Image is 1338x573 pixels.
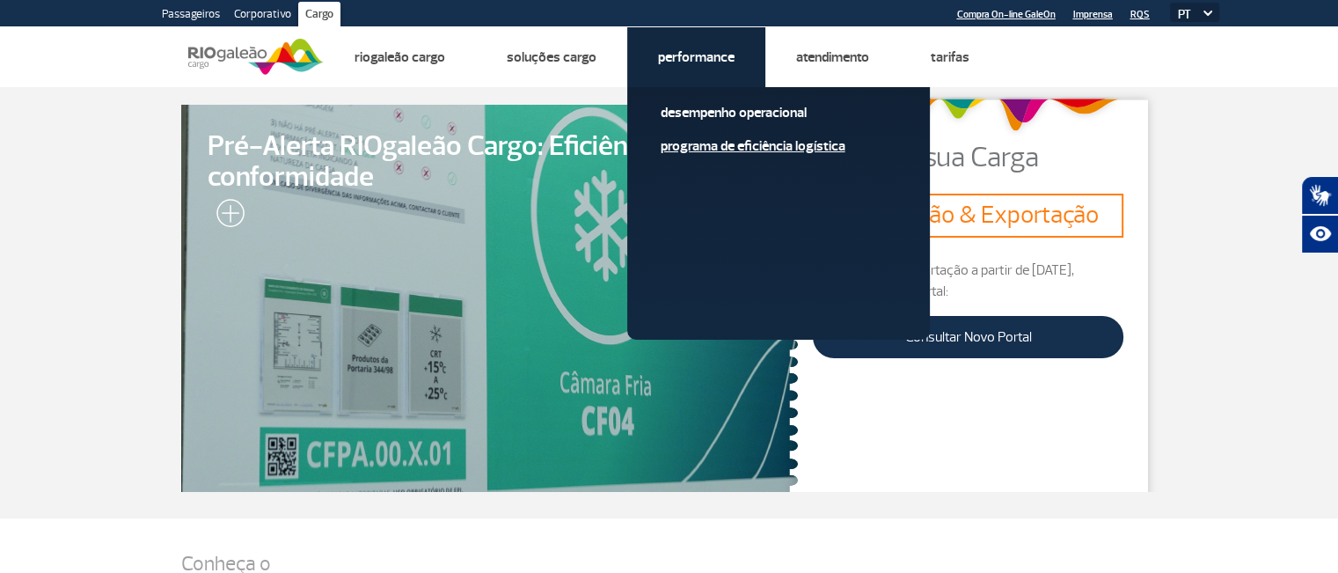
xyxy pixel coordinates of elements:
[812,90,1124,143] img: grafismo
[820,201,1116,231] h3: Importação & Exportação
[1301,176,1338,253] div: Plugin de acessibilidade da Hand Talk.
[298,2,340,30] a: Cargo
[661,103,896,122] a: Desempenho Operacional
[661,136,896,156] a: Programa de Eficiência Logística
[227,2,298,30] a: Corporativo
[355,48,445,66] a: Riogaleão Cargo
[1301,176,1338,215] button: Abrir tradutor de língua de sinais.
[813,316,1123,358] a: Consultar Novo Portal
[208,131,772,193] span: Pré-Alerta RIOgaleão Cargo: Eficiência e conformidade
[957,9,1056,20] a: Compra On-line GaleOn
[208,199,245,234] img: leia-mais
[796,48,869,66] a: Atendimento
[822,143,1158,172] p: Rastreie sua Carga
[181,105,799,492] a: Pré-Alerta RIOgaleão Cargo: Eficiência e conformidade
[813,260,1123,302] p: Para dados de exportação a partir de [DATE], consulte o novo portal:
[155,2,227,30] a: Passageiros
[1073,9,1113,20] a: Imprensa
[931,48,969,66] a: Tarifas
[1301,215,1338,253] button: Abrir recursos assistivos.
[658,48,735,66] a: Performance
[1130,9,1150,20] a: RQS
[507,48,596,66] a: Soluções Cargo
